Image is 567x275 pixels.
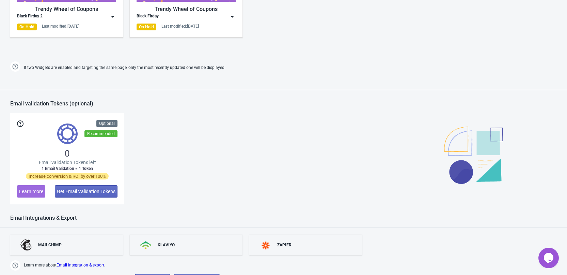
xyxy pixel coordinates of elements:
[57,189,115,194] span: Get Email Validation Tokens
[17,13,43,20] div: Black Firday 2
[10,260,20,271] img: help.png
[444,127,503,184] img: illustration.svg
[17,24,37,30] div: On Hold
[538,248,560,268] iframe: chat widget
[26,173,109,179] span: Increase conversion & ROI by over 100%
[39,159,96,166] span: Email validation Tokens left
[42,24,79,29] div: Last modified: [DATE]
[259,242,272,249] img: zapier.svg
[17,5,116,13] div: Trendy Wheel of Coupons
[229,13,236,20] img: dropdown.png
[20,239,33,251] img: mailchimp.png
[24,262,105,271] span: Learn more about .
[137,13,159,20] div: Black Firday
[84,130,117,137] div: Recommended
[42,166,93,171] span: 1 Email Validation = 1 Token
[19,189,43,194] span: Learn more
[137,5,236,13] div: Trendy Wheel of Coupons
[57,124,78,144] img: tokens.svg
[24,62,225,73] span: If two Widgets are enabled and targeting the same page, only the most recently updated one will b...
[96,120,117,127] div: Optional
[57,263,104,267] a: Email Integration & export
[10,61,20,72] img: help.png
[109,13,116,20] img: dropdown.png
[140,241,152,249] img: klaviyo.png
[161,24,199,29] div: Last modified: [DATE]
[65,148,70,159] span: 0
[158,242,175,248] div: KLAVIYO
[17,185,45,198] button: Learn more
[277,242,292,248] div: ZAPIER
[55,185,117,198] button: Get Email Validation Tokens
[137,24,156,30] div: On Hold
[38,242,62,248] div: MAILCHIMP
